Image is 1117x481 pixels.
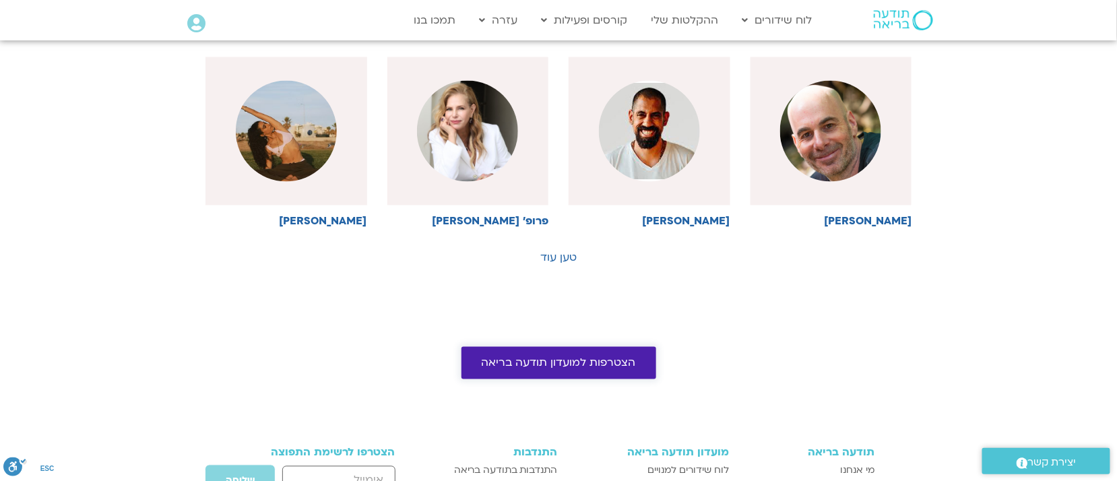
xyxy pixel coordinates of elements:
a: לוח שידורים [736,7,819,33]
a: תמכו בנו [408,7,463,33]
span: התנדבות בתודעה בריאה [454,463,557,479]
a: ההקלטות שלי [645,7,726,33]
a: קורסים ופעילות [535,7,635,33]
h3: מועדון תודעה בריאה [571,447,729,459]
a: טען עוד [540,251,577,265]
img: %D7%93%D7%A8%D7%95%D7%A8-%D7%A8%D7%93%D7%94.jpeg [599,81,700,182]
span: לוח שידורים למנויים [648,463,730,479]
a: [PERSON_NAME] [205,57,367,228]
a: לוח שידורים למנויים [571,463,729,479]
img: תודעה בריאה [874,10,933,30]
a: מי אנחנו [743,463,875,479]
h3: תודעה בריאה [743,447,875,459]
a: [PERSON_NAME] [569,57,730,228]
a: [PERSON_NAME] [751,57,912,228]
h6: [PERSON_NAME] [205,216,367,228]
a: התנדבות בתודעה בריאה [433,463,557,479]
a: יצירת קשר [982,448,1110,474]
a: עזרה [473,7,525,33]
img: %D7%A4%D7%A8%D7%95%D7%A4-%D7%AA%D7%9E%D7%A8-%D7%A1%D7%A4%D7%A8%D7%90.jpeg [417,81,518,182]
h3: הצטרפו לרשימת התפוצה [243,447,395,459]
span: מי אנחנו [840,463,874,479]
img: %D7%90%D7%A8%D7%99%D7%90%D7%9C-%D7%9E%D7%99%D7%A8%D7%95%D7%96.jpg [780,81,881,182]
a: הצטרפות למועדון תודעה בריאה [461,347,656,379]
h6: [PERSON_NAME] [569,216,730,228]
span: הצטרפות למועדון תודעה בריאה [482,357,636,369]
span: יצירת קשר [1028,453,1077,472]
img: WhatsApp-Image-2025-06-20-at-15.00.59.jpeg [236,81,337,182]
h6: פרופ' [PERSON_NAME] [387,216,549,228]
h6: [PERSON_NAME] [751,216,912,228]
h3: התנדבות [433,447,557,459]
a: פרופ' [PERSON_NAME] [387,57,549,228]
